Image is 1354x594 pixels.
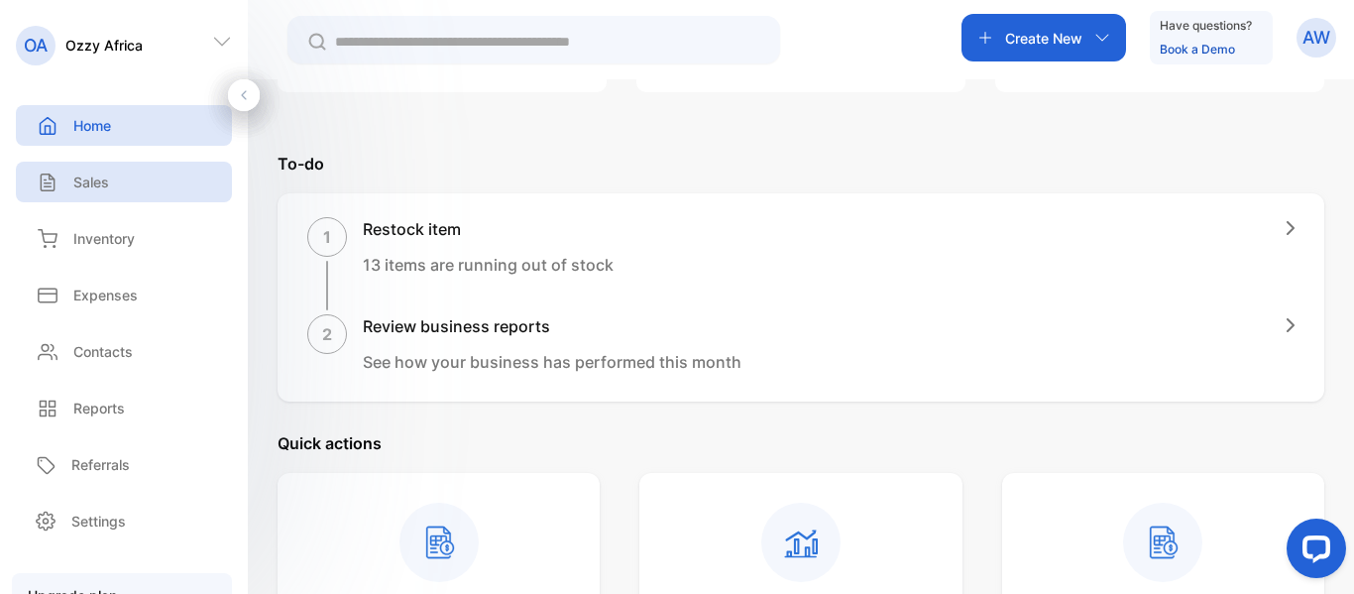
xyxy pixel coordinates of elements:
[73,398,125,418] p: Reports
[278,431,1324,455] p: Quick actions
[363,350,741,374] p: See how your business has performed this month
[961,14,1126,61] button: Create New
[1302,25,1330,51] p: AW
[278,152,1324,176] p: To-do
[73,228,135,249] p: Inventory
[73,285,138,305] p: Expenses
[1271,511,1354,594] iframe: LiveChat chat widget
[363,314,741,338] h1: Review business reports
[1005,28,1082,49] p: Create New
[24,33,48,59] p: OA
[1160,16,1252,36] p: Have questions?
[1297,14,1336,61] button: AW
[73,172,109,192] p: Sales
[73,115,111,136] p: Home
[65,35,143,56] p: Ozzy Africa
[323,225,331,249] p: 1
[71,454,130,475] p: Referrals
[363,253,614,277] p: 13 items are running out of stock
[1160,42,1235,57] a: Book a Demo
[71,511,126,532] p: Settings
[363,217,614,241] h1: Restock item
[322,322,332,346] p: 2
[73,341,133,362] p: Contacts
